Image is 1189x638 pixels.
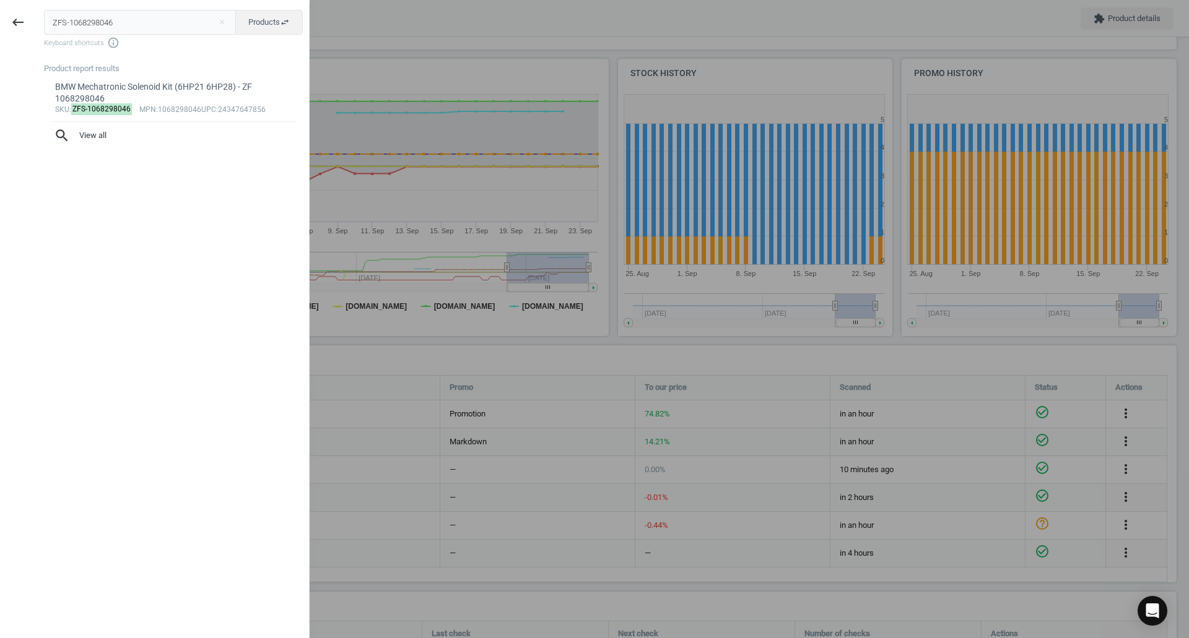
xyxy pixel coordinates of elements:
i: keyboard_backspace [11,15,25,30]
div: BMW Mechatronic Solenoid Kit (6HP21 6HP28) - ZF 1068298046 [55,81,292,105]
button: searchView all [44,122,303,149]
span: Keyboard shortcuts [44,37,303,49]
mark: ZFS-1068298046 [71,103,133,115]
button: Productsswap_horiz [235,10,303,35]
span: sku [55,105,69,114]
i: swap_horiz [280,17,290,27]
span: Products [248,17,290,28]
i: search [54,127,70,144]
span: mpn [139,105,156,114]
span: View all [54,127,293,144]
div: Product report results [44,63,309,74]
div: : :1068298046 :24347647856 [55,105,292,115]
button: Close [212,17,231,28]
span: upc [201,105,216,114]
div: Open Intercom Messenger [1138,596,1167,626]
input: Enter the SKU or product name [44,10,237,35]
button: keyboard_backspace [4,8,32,37]
i: info_outline [107,37,120,49]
